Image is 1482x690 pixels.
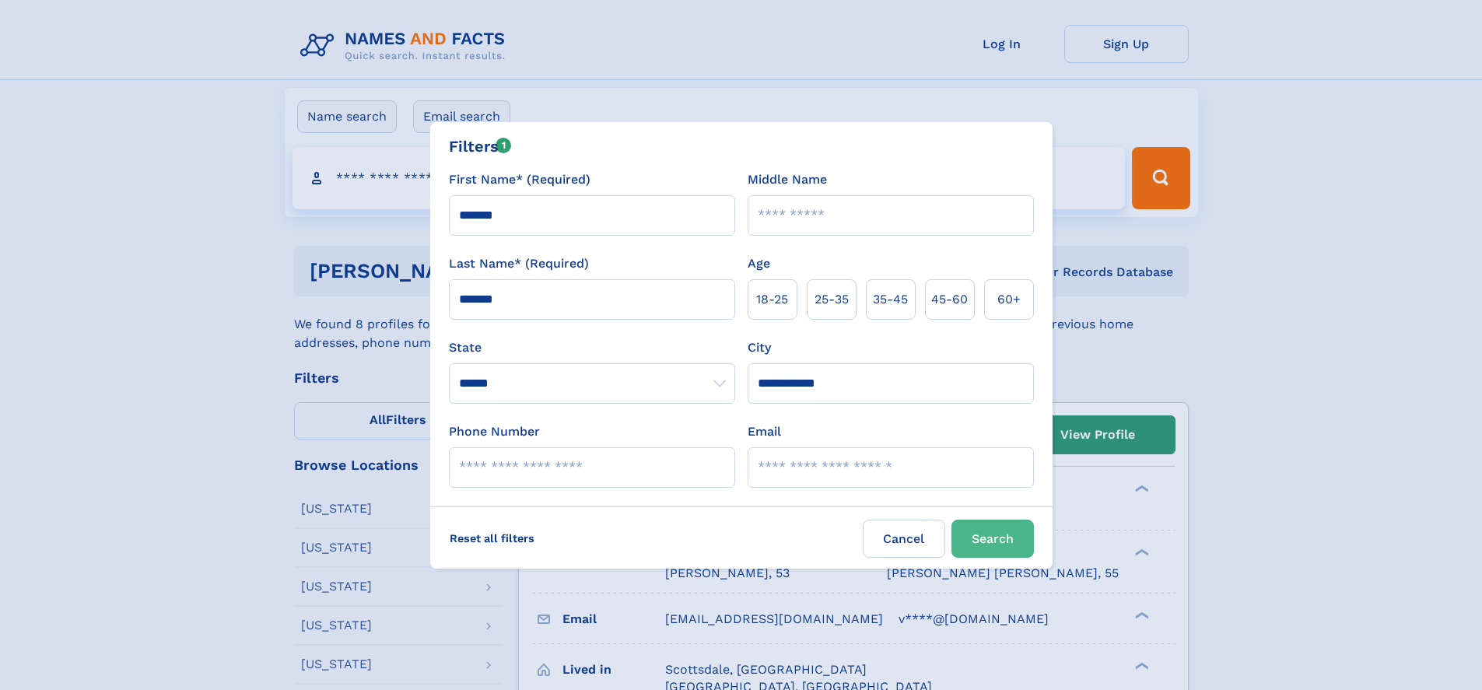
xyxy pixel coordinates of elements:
[748,170,827,189] label: Middle Name
[449,135,512,158] div: Filters
[873,290,908,309] span: 35‑45
[748,422,781,441] label: Email
[449,254,589,273] label: Last Name* (Required)
[997,290,1021,309] span: 60+
[440,520,545,557] label: Reset all filters
[449,170,590,189] label: First Name* (Required)
[748,254,770,273] label: Age
[449,422,540,441] label: Phone Number
[931,290,968,309] span: 45‑60
[815,290,849,309] span: 25‑35
[748,338,771,357] label: City
[951,520,1034,558] button: Search
[449,338,735,357] label: State
[756,290,788,309] span: 18‑25
[863,520,945,558] label: Cancel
